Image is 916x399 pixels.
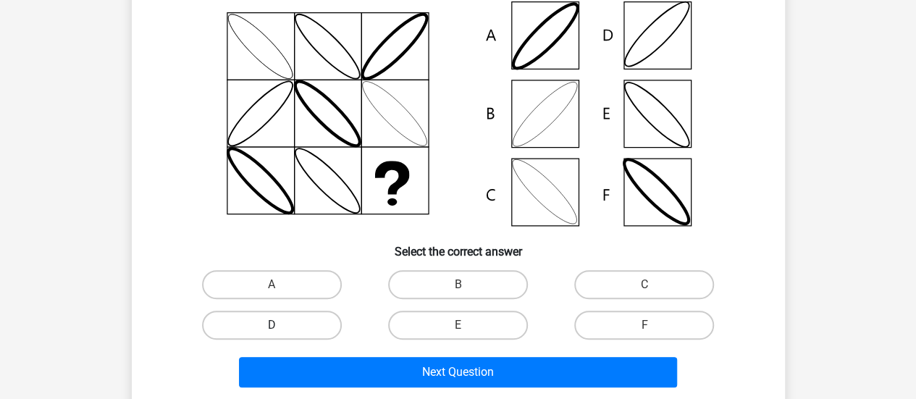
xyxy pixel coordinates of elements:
[202,270,342,299] label: A
[239,357,677,387] button: Next Question
[388,270,528,299] label: B
[155,233,762,259] h6: Select the correct answer
[388,311,528,340] label: E
[202,311,342,340] label: D
[574,311,714,340] label: F
[574,270,714,299] label: C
